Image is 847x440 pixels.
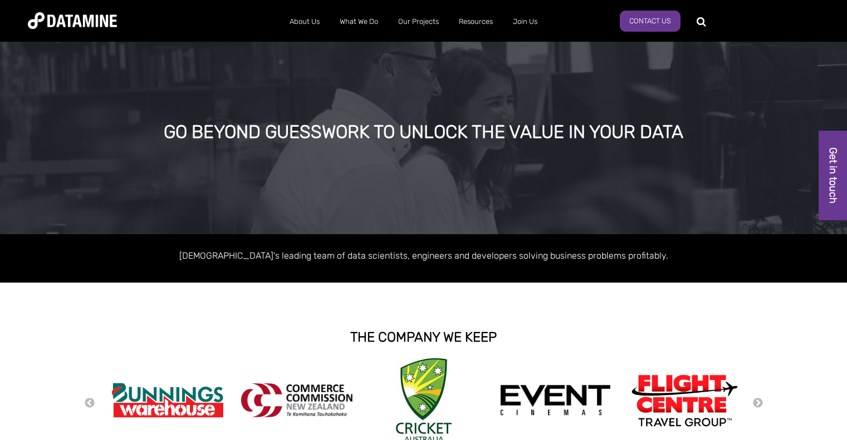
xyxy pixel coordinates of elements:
button: Previous [84,397,95,409]
img: Datamine [28,12,117,29]
strong: THE COMPANY WE KEEP [350,329,497,345]
img: Bunnings Warehouse [112,379,223,421]
div: GO BEYOND GUESSWORK TO UNLOCK THE VALUE IN YOUR DATA [99,122,748,142]
a: Resources [449,7,503,36]
a: What We Do [330,7,388,36]
a: Join Us [503,7,547,36]
button: Next [752,397,763,409]
a: Our Projects [388,7,449,36]
img: commercecommission [241,383,352,417]
p: [DEMOGRAPHIC_DATA]'s leading team of data scientists, engineers and developers solving business p... [106,248,741,263]
a: Contact Us [620,11,680,32]
img: event cinemas [500,384,611,417]
a: About Us [280,7,330,36]
a: Get in touch [819,131,847,220]
img: Flight Centre [629,372,740,429]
